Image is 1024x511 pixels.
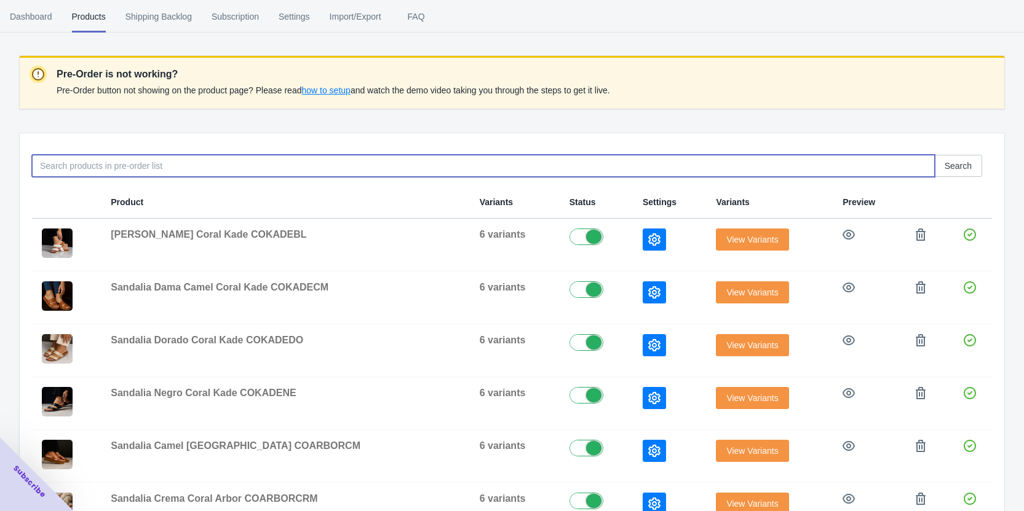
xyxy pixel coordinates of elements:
button: View Variants [716,281,788,303]
span: FAQ [401,1,432,33]
span: [PERSON_NAME] Coral Kade COKADEBL [111,229,306,240]
span: 6 variants [480,229,526,240]
span: how to setup [301,85,350,95]
span: Settings [643,197,677,207]
img: 20250812_1120_SandaliasenMarmolElegante_remix_01k2fmjww6fn18cy650k014b6g.png [42,387,73,416]
span: 6 variants [480,388,526,398]
span: View Variants [726,340,778,350]
button: Search [934,155,982,177]
span: Variants [716,197,749,207]
span: Variants [480,197,513,207]
span: View Variants [726,446,778,456]
span: Dashboard [10,1,52,33]
span: Shipping Backlog [125,1,192,33]
span: Product [111,197,143,207]
span: Import/Export [330,1,381,33]
button: View Variants [716,387,788,409]
span: View Variants [726,235,778,244]
span: Sandalia Negro Coral Kade COKADENE [111,388,296,398]
span: Subscription [212,1,259,33]
span: 6 variants [480,440,526,451]
span: View Variants [726,287,778,297]
span: Sandalia Dama Camel Coral Kade COKADECM [111,282,328,292]
span: Preview [843,197,875,207]
img: Coral.png [42,281,73,311]
span: Search [945,161,972,171]
span: View Variants [726,499,778,509]
span: Sandalia Crema Coral Arbor COARBORCRM [111,493,317,504]
span: 6 variants [480,282,526,292]
span: 6 variants [480,493,526,504]
span: Pre-Order button not showing on the product page? Please read and watch the demo video taking you... [57,85,610,95]
p: Pre-Order is not working? [57,67,610,82]
button: View Variants [716,228,788,251]
span: Subscribe [11,463,48,500]
button: View Variants [716,334,788,356]
button: View Variants [716,440,788,462]
span: Products [72,1,106,33]
span: Status [570,197,596,207]
img: PostdeInstagramNuevaColecciondeRopaModernoBeige_55.png [42,334,73,364]
span: View Variants [726,393,778,403]
span: Sandalia Dorado Coral Kade COKADEDO [111,335,303,345]
img: PostdeInstagramNuevaColecciondeRopaModernoBeige_54.png [42,228,73,258]
span: Sandalia Camel [GEOGRAPHIC_DATA] COARBORCM [111,440,360,451]
span: Settings [279,1,310,33]
span: 6 variants [480,335,526,345]
input: Search products in pre-order list [32,155,935,177]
